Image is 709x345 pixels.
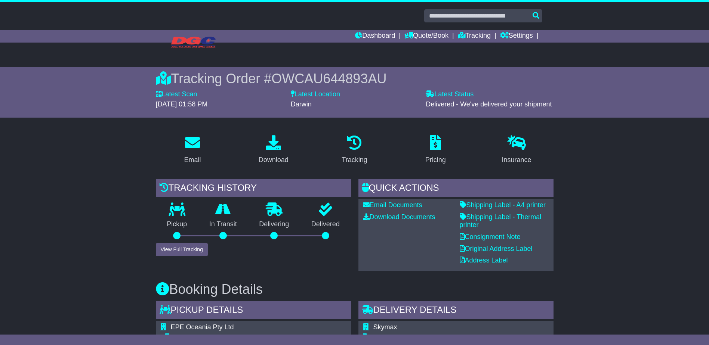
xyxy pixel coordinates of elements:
[355,30,395,43] a: Dashboard
[460,233,521,240] a: Consignment Note
[426,90,474,99] label: Latest Status
[426,100,552,108] span: Delivered - We've delivered your shipment
[502,155,531,165] div: Insurance
[358,179,554,199] div: Quick Actions
[179,133,206,168] a: Email
[460,245,533,252] a: Original Address Label
[342,155,367,165] div: Tracking
[171,333,315,342] div: Pickup
[460,213,542,229] a: Shipping Label - Thermal printer
[500,30,533,43] a: Settings
[404,30,448,43] a: Quote/Book
[156,220,198,229] p: Pickup
[358,301,554,321] div: Delivery Details
[425,155,446,165] div: Pricing
[156,71,554,87] div: Tracking Order #
[171,333,207,341] span: Commercial
[254,133,293,168] a: Download
[337,133,372,168] a: Tracking
[259,155,289,165] div: Download
[497,133,536,168] a: Insurance
[291,90,340,99] label: Latest Location
[156,100,208,108] span: [DATE] 01:58 PM
[363,201,422,209] a: Email Documents
[156,282,554,297] h3: Booking Details
[156,243,208,256] button: View Full Tracking
[460,257,508,264] a: Address Label
[271,71,386,86] span: OWCAU644893AU
[291,100,312,108] span: Darwin
[373,333,409,341] span: Commercial
[458,30,491,43] a: Tracking
[420,133,451,168] a: Pricing
[300,220,351,229] p: Delivered
[184,155,201,165] div: Email
[198,220,248,229] p: In Transit
[460,201,546,209] a: Shipping Label - A4 printer
[156,179,351,199] div: Tracking history
[156,301,351,321] div: Pickup Details
[171,323,234,331] span: EPE Oceania Pty Ltd
[373,323,397,331] span: Skymax
[156,90,197,99] label: Latest Scan
[363,213,435,221] a: Download Documents
[248,220,300,229] p: Delivering
[373,333,495,342] div: Delivery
